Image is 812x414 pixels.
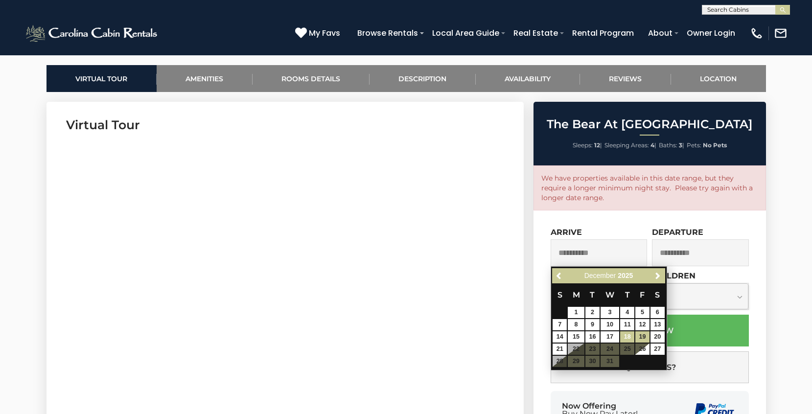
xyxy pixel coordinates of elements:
[157,65,253,92] a: Amenities
[652,270,664,282] a: Next
[618,272,633,279] span: 2025
[703,141,727,149] strong: No Pets
[295,27,343,40] a: My Favs
[643,24,677,42] a: About
[635,319,650,330] a: 12
[427,24,504,42] a: Local Area Guide
[551,228,582,237] label: Arrive
[352,24,423,42] a: Browse Rentals
[652,271,696,280] label: Children
[650,319,665,330] a: 13
[620,307,634,318] a: 4
[557,290,562,299] span: Sunday
[309,27,340,39] span: My Favs
[553,331,567,343] a: 14
[640,290,645,299] span: Friday
[679,141,682,149] strong: 3
[650,344,665,355] a: 27
[635,344,650,355] a: 26
[659,141,677,149] span: Baths:
[635,307,650,318] a: 5
[682,24,740,42] a: Owner Login
[541,173,758,203] p: We have properties available in this date range, but they require a longer minimum night stay. Pl...
[659,139,684,152] li: |
[590,290,595,299] span: Tuesday
[650,307,665,318] a: 6
[601,319,619,330] a: 10
[568,331,584,343] a: 15
[601,307,619,318] a: 3
[635,331,650,343] a: 19
[625,290,630,299] span: Thursday
[654,272,662,280] span: Next
[774,26,788,40] img: mail-regular-white.png
[370,65,476,92] a: Description
[253,65,370,92] a: Rooms Details
[553,319,567,330] a: 7
[652,228,703,237] label: Departure
[620,319,634,330] a: 11
[568,307,584,318] a: 1
[594,141,600,149] strong: 12
[24,23,160,43] img: White-1-2.png
[585,331,600,343] a: 16
[573,141,593,149] span: Sleeps:
[671,65,766,92] a: Location
[66,116,504,134] h3: Virtual Tour
[476,65,580,92] a: Availability
[556,272,563,280] span: Previous
[553,344,567,355] a: 21
[585,319,600,330] a: 9
[568,319,584,330] a: 8
[650,331,665,343] a: 20
[620,331,634,343] a: 18
[750,26,764,40] img: phone-regular-white.png
[655,290,660,299] span: Saturday
[584,272,616,279] span: December
[567,24,639,42] a: Rental Program
[580,65,671,92] a: Reviews
[604,139,656,152] li: |
[585,307,600,318] a: 2
[553,270,565,282] a: Previous
[650,141,654,149] strong: 4
[573,139,602,152] li: |
[536,118,764,131] h2: The Bear At [GEOGRAPHIC_DATA]
[605,290,614,299] span: Wednesday
[573,290,580,299] span: Monday
[509,24,563,42] a: Real Estate
[46,65,157,92] a: Virtual Tour
[601,331,619,343] a: 17
[687,141,701,149] span: Pets:
[604,141,649,149] span: Sleeping Areas:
